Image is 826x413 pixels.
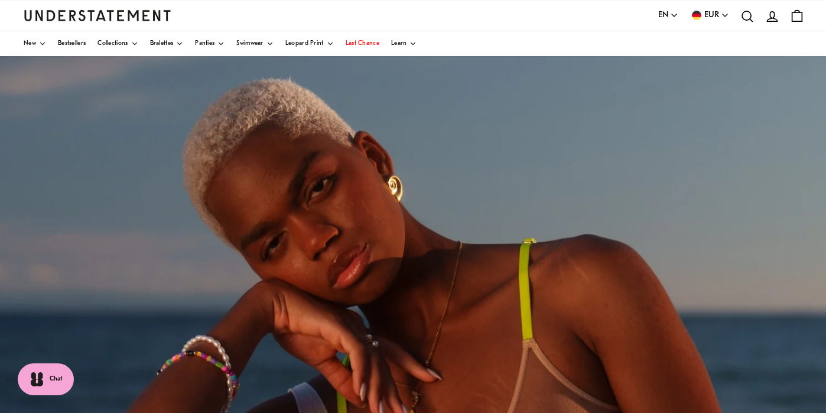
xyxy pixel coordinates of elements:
span: EUR [704,9,719,22]
span: Bestsellers [58,41,86,47]
a: Learn [391,31,417,56]
span: EN [658,9,668,22]
a: Bralettes [150,31,184,56]
a: Leopard Print [285,31,334,56]
span: Chat [50,375,62,384]
span: Bralettes [150,41,174,47]
span: Swimwear [236,41,263,47]
span: Last Chance [346,41,379,47]
button: EUR [690,9,729,22]
span: New [24,41,36,47]
a: Bestsellers [58,31,86,56]
a: Swimwear [236,31,273,56]
a: Last Chance [346,31,379,56]
a: Panties [195,31,225,56]
span: Panties [195,41,214,47]
a: New [24,31,46,56]
span: Collections [97,41,128,47]
span: Leopard Print [285,41,324,47]
a: Collections [97,31,138,56]
button: EN [658,9,678,22]
a: Understatement Homepage [24,10,171,21]
button: Chat [18,363,74,395]
span: Learn [391,41,407,47]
